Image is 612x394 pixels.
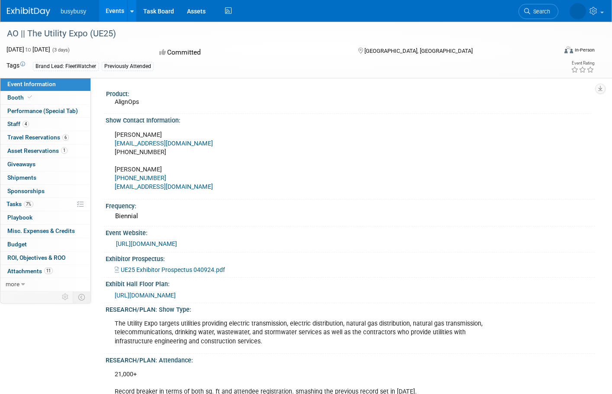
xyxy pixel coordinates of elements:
img: ExhibitDay [7,7,50,16]
span: Misc. Expenses & Credits [7,227,75,234]
span: Staff [7,120,29,127]
div: Product: [106,87,591,98]
a: [EMAIL_ADDRESS][DOMAIN_NAME] [115,183,213,191]
span: 6 [62,134,69,141]
a: Sponsorships [0,185,90,198]
a: Travel Reservations6 [0,131,90,144]
div: RESEARCH/PLAN: Show Type: [106,303,595,314]
a: Performance (Special Tab) [0,105,90,118]
div: Previously Attended [102,62,154,71]
span: 4 [23,121,29,127]
span: Performance (Special Tab) [7,107,78,114]
span: Giveaways [7,161,35,168]
span: Shipments [7,174,36,181]
div: The Utility Expo targets utilities providing electric transmission, electric distribution, natura... [109,315,499,350]
a: Booth [0,91,90,104]
span: 1 [61,147,68,154]
div: RESEARCH/PLAN: Attendance: [106,354,595,365]
a: [PHONE_NUMBER] [115,174,166,182]
div: Committed [157,45,344,60]
a: Attachments11 [0,265,90,278]
a: ROI, Objectives & ROO [0,252,90,265]
a: Shipments [0,171,90,184]
a: Tasks7% [0,198,90,211]
a: [URL][DOMAIN_NAME] [116,240,177,247]
img: Tucker Farmer [570,3,586,19]
a: Search [519,4,558,19]
span: Booth [7,94,34,101]
span: (3 days) [52,47,70,53]
td: Toggle Event Tabs [73,291,91,303]
span: more [6,281,19,287]
a: Giveaways [0,158,90,171]
a: Staff4 [0,118,90,131]
div: [PERSON_NAME] [PHONE_NUMBER] [PERSON_NAME] [109,126,499,196]
div: Brand Lead: FleetWatcher [33,62,99,71]
a: Asset Reservations1 [0,145,90,158]
span: ROI, Objectives & ROO [7,254,65,261]
span: Search [530,8,550,15]
a: Budget [0,238,90,251]
div: Event Rating [571,61,594,65]
a: Playbook [0,211,90,224]
span: 7% [24,201,33,207]
div: In-Person [574,47,595,53]
div: Exhibit Hall Floor Plan: [106,278,595,288]
a: more [0,278,90,291]
td: Personalize Event Tab Strip [58,291,73,303]
span: Event Information [7,81,56,87]
span: UE25 Exhibitor Prospectus 040924.pdf [121,266,225,273]
span: Sponsorships [7,187,45,194]
div: Event Format [508,45,595,58]
span: to [24,46,32,53]
div: Frequency: [106,200,595,210]
img: Format-Inperson.png [564,46,573,53]
span: Travel Reservations [7,134,69,141]
a: Event Information [0,78,90,91]
span: Playbook [7,214,32,221]
div: Show Contact Information: [106,114,595,125]
div: Event Website: [106,226,595,237]
span: Attachments [7,268,53,275]
span: Tasks [6,200,33,207]
span: Budget [7,241,27,248]
div: Exhibitor Prospectus: [106,252,595,263]
span: [GEOGRAPHIC_DATA], [GEOGRAPHIC_DATA] [364,48,473,54]
span: 11 [44,268,53,274]
i: Booth reservation complete [28,95,32,100]
span: Asset Reservations [7,147,68,154]
td: Tags [6,61,25,71]
span: busybusy [61,8,86,15]
a: [EMAIL_ADDRESS][DOMAIN_NAME] [115,140,213,147]
div: AO || The Utility Expo (UE25) [4,26,544,42]
a: [URL][DOMAIN_NAME] [115,292,176,299]
span: [DATE] [DATE] [6,46,50,53]
div: Biennial [112,210,588,223]
a: Misc. Expenses & Credits [0,225,90,238]
a: UE25 Exhibitor Prospectus 040924.pdf [115,266,225,273]
span: AlignOps [115,98,139,105]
